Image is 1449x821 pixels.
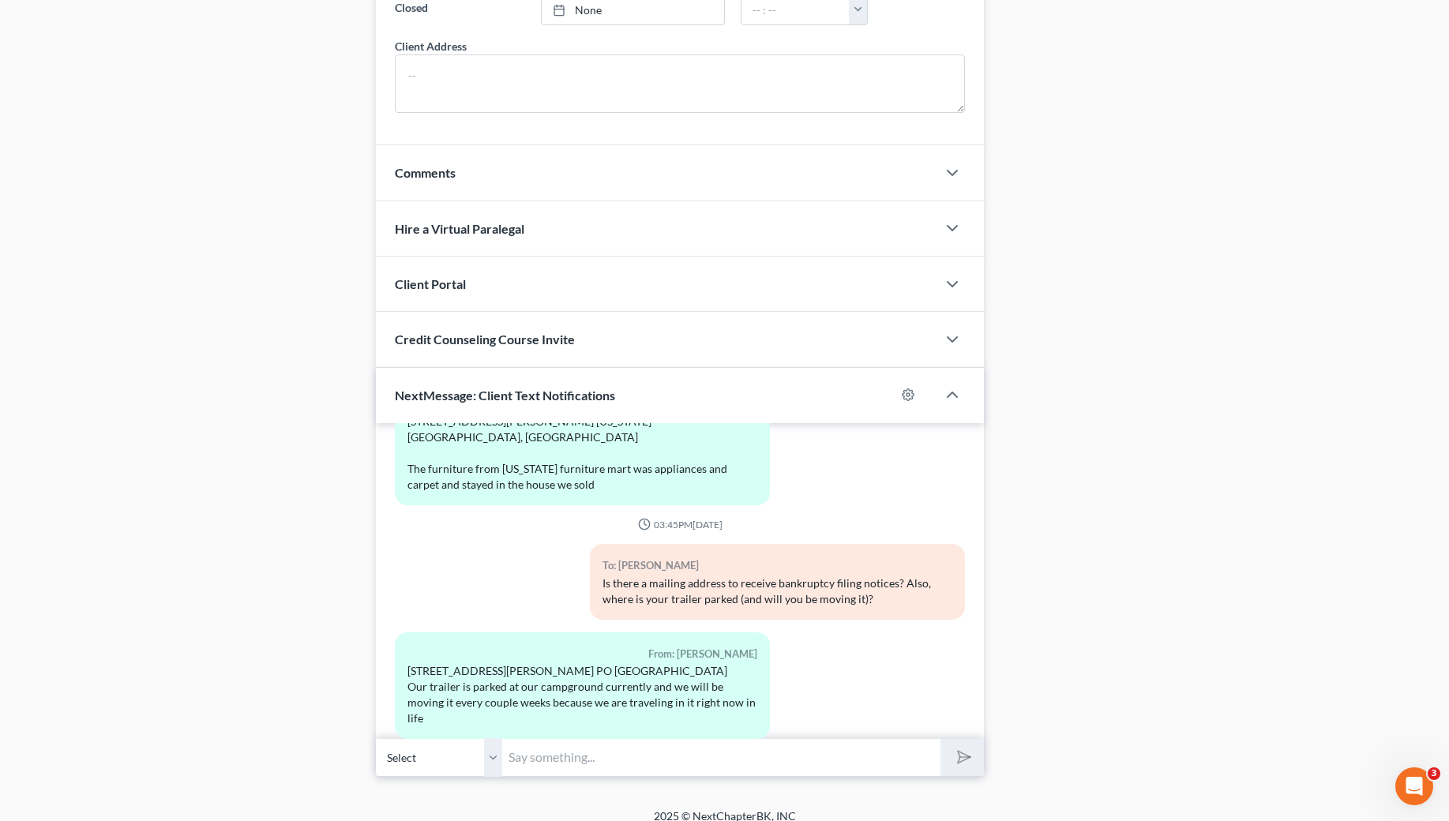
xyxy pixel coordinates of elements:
[395,221,524,236] span: Hire a Virtual Paralegal
[395,518,966,531] div: 03:45PM[DATE]
[407,663,757,726] div: [STREET_ADDRESS][PERSON_NAME] PO [GEOGRAPHIC_DATA] Our trailer is parked at our campground curren...
[502,738,940,777] input: Say something...
[395,388,615,403] span: NextMessage: Client Text Notifications
[395,276,466,291] span: Client Portal
[395,332,575,347] span: Credit Counseling Course Invite
[602,575,952,607] div: Is there a mailing address to receive bankruptcy filing notices? Also, where is your trailer park...
[395,38,467,54] div: Client Address
[602,557,952,575] div: To: [PERSON_NAME]
[1395,767,1433,805] iframe: Intercom live chat
[1428,767,1440,780] span: 3
[407,645,757,663] div: From: [PERSON_NAME]
[395,165,456,180] span: Comments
